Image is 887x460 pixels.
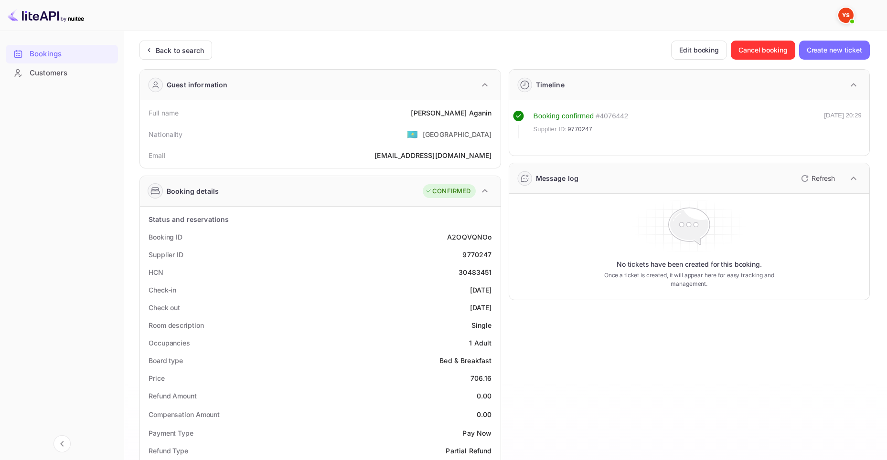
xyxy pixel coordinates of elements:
[149,446,188,456] div: Refund Type
[156,45,204,55] div: Back to search
[617,260,762,269] p: No tickets have been created for this booking.
[149,409,220,419] div: Compensation Amount
[149,373,165,383] div: Price
[462,428,492,438] div: Pay Now
[149,355,183,366] div: Board type
[477,391,492,401] div: 0.00
[470,373,492,383] div: 706.16
[459,267,492,277] div: 30483451
[470,285,492,295] div: [DATE]
[149,250,183,260] div: Supplier ID
[462,250,492,260] div: 9770247
[407,125,418,143] span: United States
[425,187,470,196] div: CONFIRMED
[149,232,182,242] div: Booking ID
[149,267,163,277] div: HCN
[53,435,71,452] button: Collapse navigation
[536,173,579,183] div: Message log
[411,108,492,118] div: [PERSON_NAME] Aganin
[6,64,118,83] div: Customers
[471,320,492,330] div: Single
[6,45,118,63] div: Bookings
[838,8,854,23] img: Yandex Support
[149,303,180,313] div: Check out
[149,338,190,348] div: Occupancies
[470,303,492,313] div: [DATE]
[6,64,118,82] a: Customers
[149,108,179,118] div: Full name
[795,171,839,186] button: Refresh
[824,111,862,138] div: [DATE] 20:29
[439,355,492,366] div: Bed & Breakfast
[469,338,492,348] div: 1 Adult
[477,409,492,419] div: 0.00
[167,80,228,90] div: Guest information
[671,41,727,60] button: Edit booking
[8,8,84,23] img: LiteAPI logo
[149,129,183,139] div: Nationality
[446,446,492,456] div: Partial Refund
[30,68,113,79] div: Customers
[534,111,594,122] div: Booking confirmed
[149,285,176,295] div: Check-in
[30,49,113,60] div: Bookings
[447,232,492,242] div: A2OQVQNOo
[534,125,567,134] span: Supplier ID:
[6,45,118,63] a: Bookings
[149,428,193,438] div: Payment Type
[812,173,835,183] p: Refresh
[536,80,565,90] div: Timeline
[149,391,197,401] div: Refund Amount
[731,41,795,60] button: Cancel booking
[149,320,203,330] div: Room description
[596,111,628,122] div: # 4076442
[567,125,592,134] span: 9770247
[167,186,219,196] div: Booking details
[149,150,165,160] div: Email
[799,41,870,60] button: Create new ticket
[592,271,786,288] p: Once a ticket is created, it will appear here for easy tracking and management.
[374,150,492,160] div: [EMAIL_ADDRESS][DOMAIN_NAME]
[149,214,229,224] div: Status and reservations
[423,129,492,139] div: [GEOGRAPHIC_DATA]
